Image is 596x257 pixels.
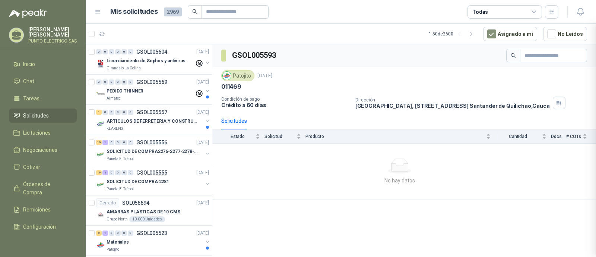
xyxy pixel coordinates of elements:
[23,129,51,137] span: Licitaciones
[28,39,77,43] p: PUNTO ELECTRICO SAS
[23,223,56,231] span: Configuración
[23,94,39,103] span: Tareas
[9,91,77,106] a: Tareas
[9,126,77,140] a: Licitaciones
[23,112,49,120] span: Solicitudes
[23,163,40,171] span: Cotizar
[9,9,47,18] img: Logo peakr
[9,109,77,123] a: Solicitudes
[9,220,77,234] a: Configuración
[9,74,77,88] a: Chat
[192,9,197,14] span: search
[9,177,77,200] a: Órdenes de Compra
[9,143,77,157] a: Negociaciones
[9,237,77,251] a: Manuales y ayuda
[23,146,57,154] span: Negociaciones
[28,27,77,37] p: [PERSON_NAME] [PERSON_NAME]
[23,77,34,85] span: Chat
[23,206,51,214] span: Remisiones
[23,60,35,68] span: Inicio
[110,6,158,17] h1: Mis solicitudes
[9,203,77,217] a: Remisiones
[9,57,77,71] a: Inicio
[23,180,70,197] span: Órdenes de Compra
[9,160,77,174] a: Cotizar
[472,8,488,16] div: Todas
[164,7,182,16] span: 2969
